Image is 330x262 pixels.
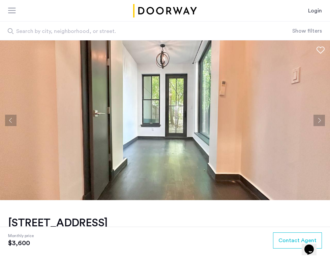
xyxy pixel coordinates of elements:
a: Login [308,7,322,15]
span: $3,600 [8,239,34,247]
span: Monthly price [8,232,34,239]
button: Next apartment [313,115,325,126]
a: [STREET_ADDRESS][GEOGRAPHIC_DATA], [GEOGRAPHIC_DATA], 11213 [8,216,137,238]
span: Contact Agent [278,236,317,245]
iframe: chat widget [302,235,323,255]
button: button [273,232,322,249]
h1: [STREET_ADDRESS] [8,216,137,230]
a: Cazamio Logo [132,4,198,17]
img: logo [132,4,198,17]
button: Previous apartment [5,115,17,126]
span: Search by city, neighborhood, or street. [16,27,250,35]
button: Show or hide filters [292,27,322,35]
